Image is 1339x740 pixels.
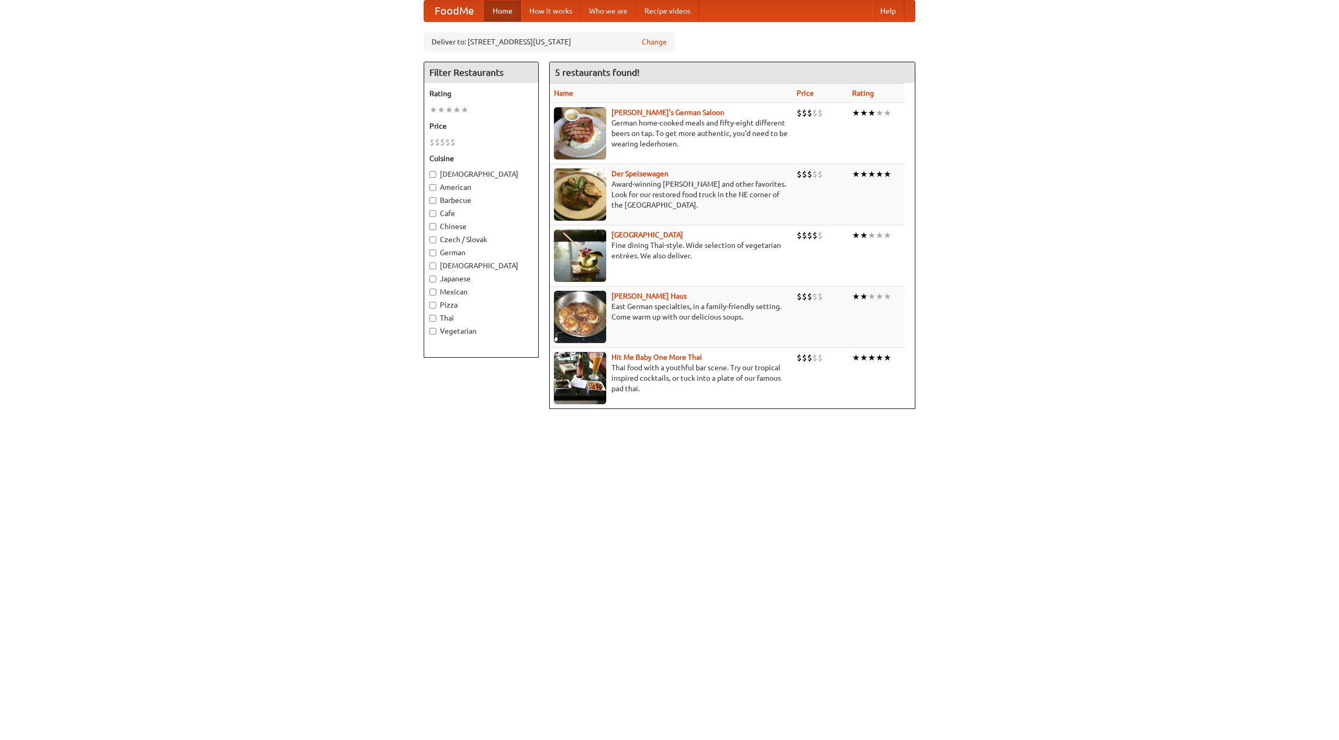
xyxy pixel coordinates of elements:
li: $ [818,352,823,363]
label: Cafe [429,208,533,219]
p: Thai food with a youthful bar scene. Try our tropical inspired cocktails, or tuck into a plate of... [554,362,788,394]
li: ★ [461,104,469,116]
label: Mexican [429,287,533,297]
li: $ [807,291,812,302]
li: ★ [868,168,876,180]
li: ★ [876,168,883,180]
ng-pluralize: 5 restaurants found! [555,67,640,77]
input: Thai [429,315,436,322]
div: Deliver to: [STREET_ADDRESS][US_STATE] [424,32,675,51]
h5: Price [429,121,533,131]
input: Mexican [429,289,436,295]
li: $ [429,136,435,148]
h5: Cuisine [429,153,533,164]
li: ★ [868,291,876,302]
li: $ [812,352,818,363]
li: $ [807,352,812,363]
li: ★ [868,107,876,119]
li: $ [802,230,807,241]
li: ★ [860,168,868,180]
input: Cafe [429,210,436,217]
input: Pizza [429,302,436,309]
a: FoodMe [424,1,484,21]
input: Japanese [429,276,436,282]
label: [DEMOGRAPHIC_DATA] [429,169,533,179]
li: ★ [883,168,891,180]
input: Barbecue [429,197,436,204]
li: $ [802,352,807,363]
label: Chinese [429,221,533,232]
li: $ [435,136,440,148]
li: $ [812,230,818,241]
label: Thai [429,313,533,323]
li: $ [802,291,807,302]
img: esthers.jpg [554,107,606,160]
p: Award-winning [PERSON_NAME] and other favorites. Look for our restored food truck in the NE corne... [554,179,788,210]
li: ★ [883,352,891,363]
li: ★ [860,230,868,241]
p: East German specialties, in a family-friendly setting. Come warm up with our delicious soups. [554,301,788,322]
li: $ [797,107,802,119]
li: ★ [852,291,860,302]
p: Fine dining Thai-style. Wide selection of vegetarian entrées. We also deliver. [554,240,788,261]
li: ★ [876,230,883,241]
img: speisewagen.jpg [554,168,606,221]
li: ★ [883,230,891,241]
li: ★ [860,291,868,302]
li: ★ [852,352,860,363]
li: $ [440,136,445,148]
a: [GEOGRAPHIC_DATA] [611,231,683,239]
a: Who we are [581,1,636,21]
input: [DEMOGRAPHIC_DATA] [429,171,436,178]
h5: Rating [429,88,533,99]
li: ★ [876,107,883,119]
a: Rating [852,89,874,97]
li: ★ [860,352,868,363]
img: babythai.jpg [554,352,606,404]
li: $ [802,107,807,119]
li: $ [797,230,802,241]
label: German [429,247,533,258]
img: kohlhaus.jpg [554,291,606,343]
li: $ [450,136,456,148]
li: ★ [437,104,445,116]
input: German [429,249,436,256]
label: Barbecue [429,195,533,206]
li: ★ [852,230,860,241]
img: satay.jpg [554,230,606,282]
li: $ [445,136,450,148]
li: ★ [883,107,891,119]
li: $ [818,168,823,180]
li: $ [797,352,802,363]
li: $ [797,168,802,180]
a: Der Speisewagen [611,169,668,178]
p: German home-cooked meals and fifty-eight different beers on tap. To get more authentic, you'd nee... [554,118,788,149]
li: $ [802,168,807,180]
li: ★ [860,107,868,119]
li: $ [807,168,812,180]
li: $ [812,291,818,302]
li: ★ [453,104,461,116]
input: [DEMOGRAPHIC_DATA] [429,263,436,269]
li: $ [807,230,812,241]
label: [DEMOGRAPHIC_DATA] [429,260,533,271]
a: Name [554,89,573,97]
li: ★ [868,352,876,363]
a: Price [797,89,814,97]
label: American [429,182,533,192]
li: $ [818,291,823,302]
input: Chinese [429,223,436,230]
label: Vegetarian [429,326,533,336]
label: Czech / Slovak [429,234,533,245]
b: [PERSON_NAME] Haus [611,292,687,300]
a: Recipe videos [636,1,699,21]
a: [PERSON_NAME]'s German Saloon [611,108,724,117]
label: Pizza [429,300,533,310]
li: ★ [852,168,860,180]
li: ★ [445,104,453,116]
a: Hit Me Baby One More Thai [611,353,702,361]
a: How it works [521,1,581,21]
